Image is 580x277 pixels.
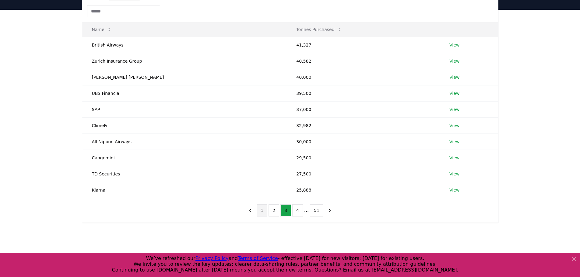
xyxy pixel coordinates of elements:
[449,139,459,145] a: View
[87,23,117,36] button: Name
[286,182,440,198] td: 25,888
[325,204,335,216] button: next page
[449,155,459,161] a: View
[449,58,459,64] a: View
[304,207,309,214] li: ...
[449,123,459,129] a: View
[286,85,440,101] td: 39,500
[286,166,440,182] td: 27,500
[82,117,287,133] td: ClimeFi
[286,133,440,150] td: 30,000
[449,171,459,177] a: View
[286,117,440,133] td: 32,982
[286,37,440,53] td: 41,327
[82,101,287,117] td: SAP
[257,204,267,216] button: 1
[269,204,279,216] button: 2
[449,106,459,113] a: View
[286,101,440,117] td: 37,000
[82,53,287,69] td: Zurich Insurance Group
[286,150,440,166] td: 29,500
[449,42,459,48] a: View
[291,23,346,36] button: Tonnes Purchased
[82,133,287,150] td: All Nippon Airways
[449,187,459,193] a: View
[449,90,459,96] a: View
[310,204,323,216] button: 51
[245,204,255,216] button: previous page
[280,204,291,216] button: 3
[286,53,440,69] td: 40,582
[82,85,287,101] td: UBS Financial
[82,150,287,166] td: Capgemini
[449,74,459,80] a: View
[82,69,287,85] td: [PERSON_NAME] [PERSON_NAME]
[82,166,287,182] td: TD Securities
[286,69,440,85] td: 40,000
[292,204,303,216] button: 4
[82,182,287,198] td: Klarna
[82,37,287,53] td: British Airways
